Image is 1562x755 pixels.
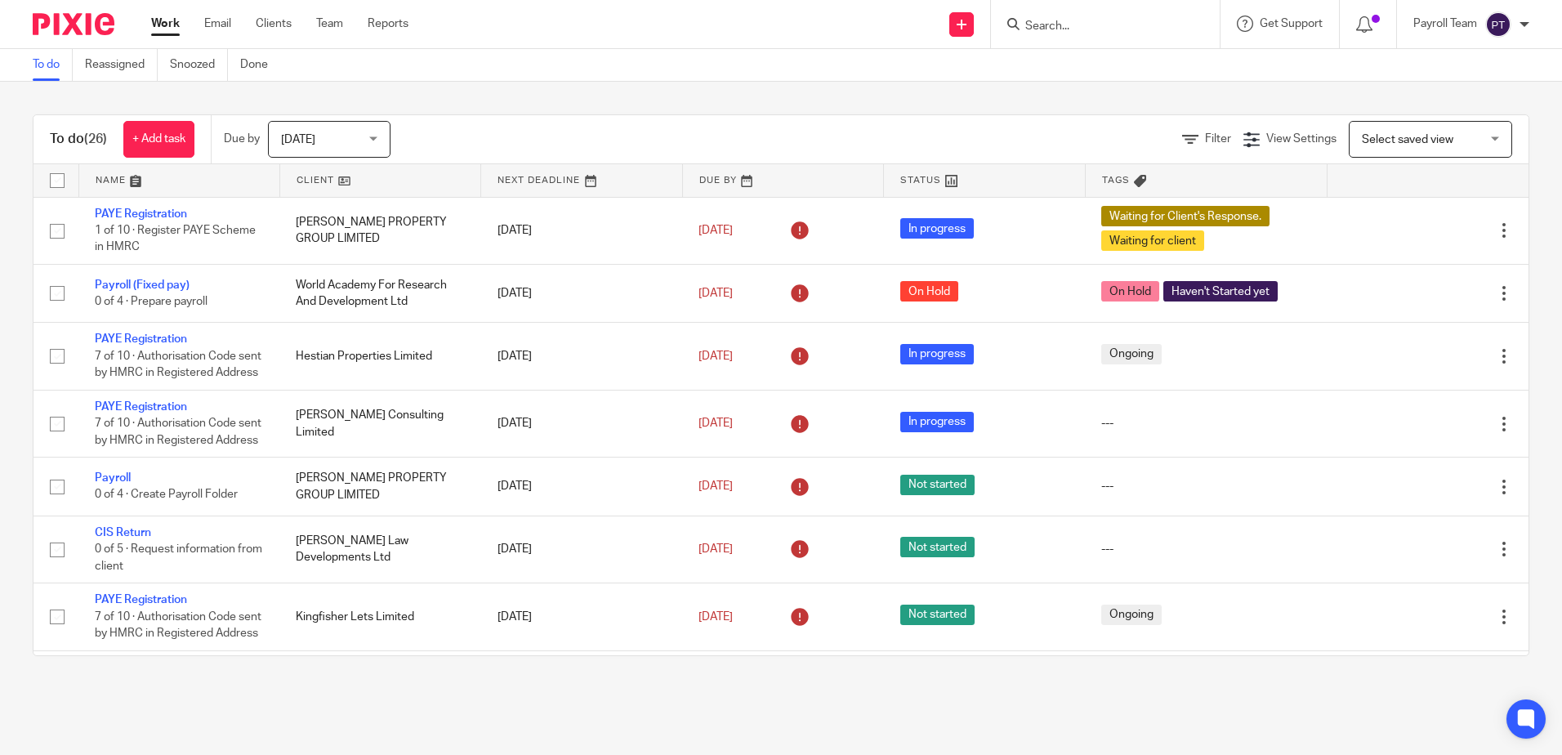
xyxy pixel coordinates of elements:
div: --- [1101,478,1310,494]
span: [DATE] [281,134,315,145]
img: Pixie [33,13,114,35]
td: [DATE] [481,197,682,264]
span: [DATE] [698,418,733,429]
span: [DATE] [698,480,733,492]
td: Kingfisher Lets Limited [279,583,480,650]
td: [PERSON_NAME] Consulting Limited [279,390,480,457]
span: Not started [900,475,975,495]
img: svg%3E [1485,11,1511,38]
span: [DATE] [698,288,733,299]
span: 7 of 10 · Authorisation Code sent by HMRC in Registered Address [95,418,261,446]
span: Waiting for Client's Response. [1101,206,1270,226]
span: In progress [900,218,974,239]
span: On Hold [1101,281,1159,302]
span: (26) [84,132,107,145]
a: PAYE Registration [95,594,187,605]
span: Not started [900,605,975,625]
span: Ongoing [1101,605,1162,625]
a: PAYE Registration [95,401,187,413]
div: --- [1101,541,1310,557]
td: [DATE] [481,516,682,583]
a: PAYE Registration [95,333,187,345]
span: In progress [900,412,974,432]
span: In progress [900,344,974,364]
span: View Settings [1266,133,1337,145]
span: Ongoing [1101,344,1162,364]
a: Clients [256,16,292,32]
span: Haven't Started yet [1163,281,1278,302]
span: 7 of 10 · Authorisation Code sent by HMRC in Registered Address [95,611,261,640]
a: Reassigned [85,49,158,81]
span: 0 of 5 · Request information from client [95,543,262,572]
span: On Hold [900,281,958,302]
td: Hestian Properties Limited [279,323,480,390]
a: Done [240,49,280,81]
span: Select saved view [1362,134,1453,145]
input: Search [1024,20,1171,34]
td: [PERSON_NAME] PROPERTY GROUP LIMITED [279,458,480,516]
h1: To do [50,131,107,148]
td: World Academy For Research And Development Ltd [279,264,480,322]
a: Payroll [95,472,131,484]
span: [DATE] [698,225,733,236]
a: Reports [368,16,408,32]
td: [DATE] [481,323,682,390]
span: [DATE] [698,543,733,555]
td: [DEMOGRAPHIC_DATA] With Jen Ltd [279,650,480,717]
a: + Add task [123,121,194,158]
a: PAYE Registration [95,208,187,220]
td: [DATE] [481,650,682,717]
td: [DATE] [481,390,682,457]
td: [PERSON_NAME] PROPERTY GROUP LIMITED [279,197,480,264]
a: To do [33,49,73,81]
a: Team [316,16,343,32]
span: Tags [1102,176,1130,185]
span: Waiting for client [1101,230,1204,251]
span: 1 of 10 · Register PAYE Scheme in HMRC [95,225,256,253]
span: 0 of 4 · Create Payroll Folder [95,489,238,501]
a: Payroll (Fixed pay) [95,279,190,291]
td: [DATE] [481,458,682,516]
p: Payroll Team [1413,16,1477,32]
td: [DATE] [481,583,682,650]
span: Not started [900,537,975,557]
p: Due by [224,131,260,147]
a: Email [204,16,231,32]
td: [PERSON_NAME] Law Developments Ltd [279,516,480,583]
span: Filter [1205,133,1231,145]
span: Get Support [1260,18,1323,29]
div: --- [1101,415,1310,431]
td: [DATE] [481,264,682,322]
a: Snoozed [170,49,228,81]
span: 0 of 4 · Prepare payroll [95,296,208,307]
a: CIS Return [95,527,151,538]
span: 7 of 10 · Authorisation Code sent by HMRC in Registered Address [95,351,261,379]
span: [DATE] [698,611,733,623]
a: Work [151,16,180,32]
span: [DATE] [698,351,733,362]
